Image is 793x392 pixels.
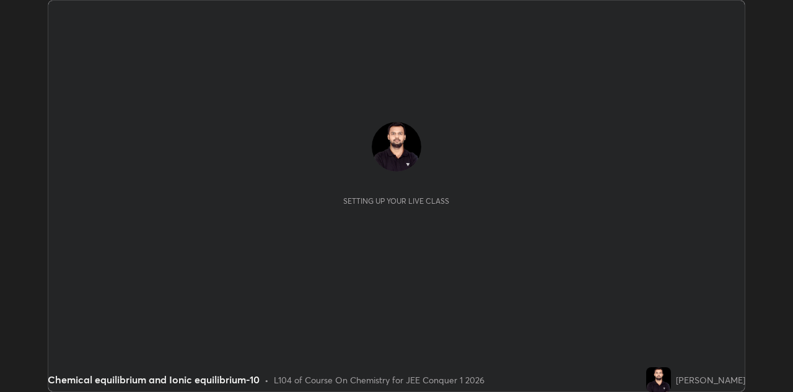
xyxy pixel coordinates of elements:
img: d5563d741cc84f2fbcadaba33551d356.jpg [646,367,671,392]
img: d5563d741cc84f2fbcadaba33551d356.jpg [372,122,421,172]
div: [PERSON_NAME] [676,373,745,386]
div: Chemical equilibrium and Ionic equilibrium-10 [48,372,260,387]
div: L104 of Course On Chemistry for JEE Conquer 1 2026 [274,373,484,386]
div: • [265,373,269,386]
div: Setting up your live class [343,196,449,206]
